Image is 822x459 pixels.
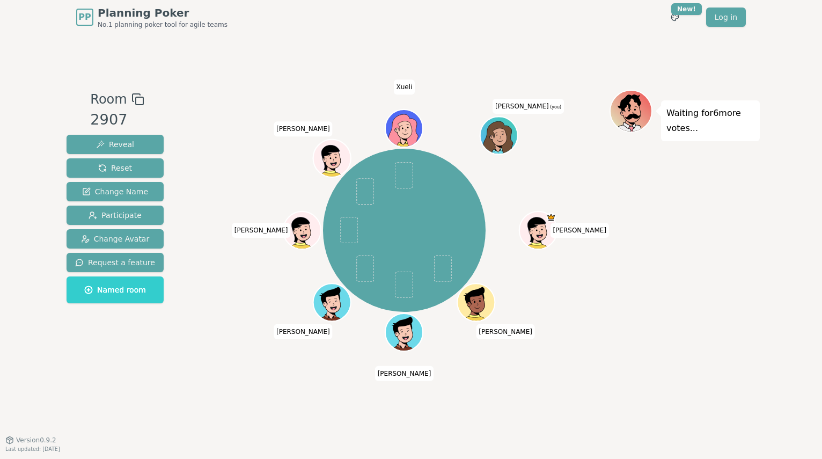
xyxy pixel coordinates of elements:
[90,90,127,109] span: Room
[75,257,155,268] span: Request a feature
[76,5,227,29] a: PPPlanning PokerNo.1 planning poker tool for agile teams
[67,182,164,201] button: Change Name
[274,324,333,339] span: Click to change your name
[98,163,132,173] span: Reset
[16,436,56,445] span: Version 0.9.2
[550,223,609,238] span: Click to change your name
[481,118,517,153] button: Click to change your avatar
[549,105,562,110] span: (you)
[98,5,227,20] span: Planning Poker
[67,158,164,178] button: Reset
[67,276,164,303] button: Named room
[90,109,144,131] div: 2907
[84,285,146,295] span: Named room
[78,11,91,24] span: PP
[96,139,134,150] span: Reveal
[375,366,434,381] span: Click to change your name
[67,253,164,272] button: Request a feature
[67,229,164,249] button: Change Avatar
[89,210,142,221] span: Participate
[493,99,564,114] span: Click to change your name
[232,223,291,238] span: Click to change your name
[394,79,415,94] span: Click to change your name
[547,213,556,222] span: dean is the host
[666,106,754,136] p: Waiting for 6 more votes...
[671,3,702,15] div: New!
[82,186,148,197] span: Change Name
[5,446,60,452] span: Last updated: [DATE]
[476,324,535,339] span: Click to change your name
[67,206,164,225] button: Participate
[274,121,333,136] span: Click to change your name
[665,8,685,27] button: New!
[67,135,164,154] button: Reveal
[81,234,150,244] span: Change Avatar
[98,20,227,29] span: No.1 planning poker tool for agile teams
[5,436,56,445] button: Version0.9.2
[706,8,746,27] a: Log in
